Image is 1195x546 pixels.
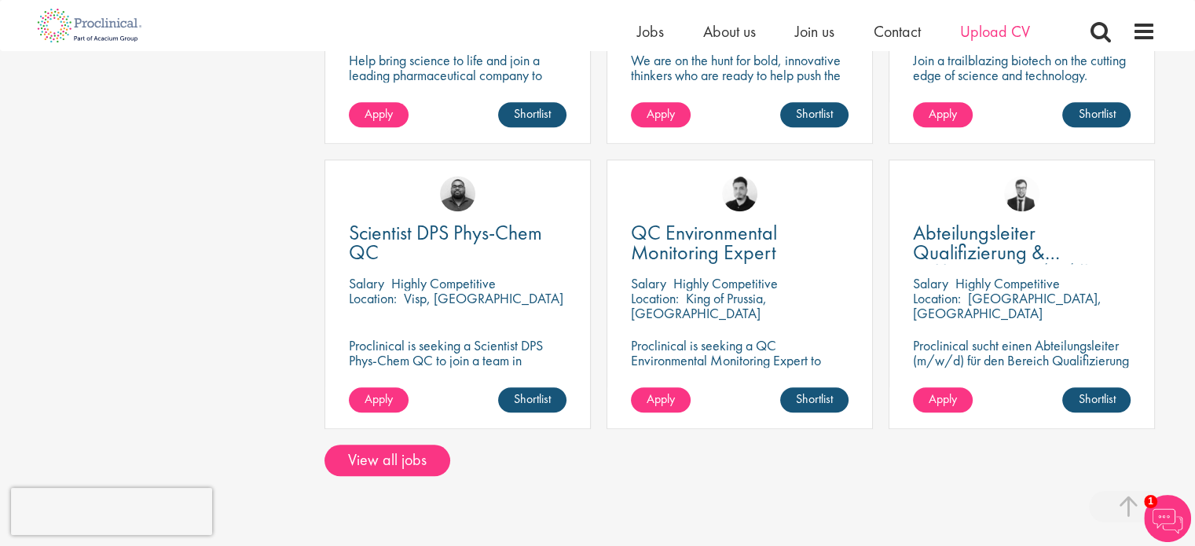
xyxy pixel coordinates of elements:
[349,223,566,262] a: Scientist DPS Phys-Chem QC
[1144,495,1157,508] span: 1
[913,387,973,412] a: Apply
[929,105,957,122] span: Apply
[913,289,961,307] span: Location:
[349,219,542,266] span: Scientist DPS Phys-Chem QC
[349,289,397,307] span: Location:
[631,289,679,307] span: Location:
[960,21,1030,42] a: Upload CV
[365,390,393,407] span: Apply
[631,338,849,398] p: Proclinical is seeking a QC Environmental Monitoring Expert to support quality control operations...
[929,390,957,407] span: Apply
[349,102,409,127] a: Apply
[498,387,566,412] a: Shortlist
[1004,176,1039,211] img: Antoine Mortiaux
[647,105,675,122] span: Apply
[631,219,777,266] span: QC Environmental Monitoring Expert
[404,289,563,307] p: Visp, [GEOGRAPHIC_DATA]
[913,53,1131,82] p: Join a trailblazing biotech on the cutting edge of science and technology.
[631,289,767,322] p: King of Prussia, [GEOGRAPHIC_DATA]
[955,274,1060,292] p: Highly Competitive
[637,21,664,42] a: Jobs
[913,338,1131,412] p: Proclinical sucht einen Abteilungsleiter (m/w/d) für den Bereich Qualifizierung zur Verstärkung d...
[1144,495,1191,542] img: Chatbot
[913,223,1131,262] a: Abteilungsleiter Qualifizierung & Kalibrierung (m/w/d)
[913,219,1091,285] span: Abteilungsleiter Qualifizierung & Kalibrierung (m/w/d)
[498,102,566,127] a: Shortlist
[780,387,849,412] a: Shortlist
[631,387,691,412] a: Apply
[647,390,675,407] span: Apply
[440,176,475,211] img: Ashley Bennett
[703,21,756,42] a: About us
[795,21,834,42] a: Join us
[349,274,384,292] span: Salary
[365,105,393,122] span: Apply
[631,274,666,292] span: Salary
[631,53,849,112] p: We are on the hunt for bold, innovative thinkers who are ready to help push the boundaries of sci...
[349,53,566,127] p: Help bring science to life and join a leading pharmaceutical company to play a key role in delive...
[913,102,973,127] a: Apply
[1062,102,1131,127] a: Shortlist
[349,387,409,412] a: Apply
[391,274,496,292] p: Highly Competitive
[324,445,450,476] a: View all jobs
[913,274,948,292] span: Salary
[11,488,212,535] iframe: reCAPTCHA
[874,21,921,42] a: Contact
[722,176,757,211] img: Anderson Maldonado
[780,102,849,127] a: Shortlist
[673,274,778,292] p: Highly Competitive
[913,289,1102,322] p: [GEOGRAPHIC_DATA], [GEOGRAPHIC_DATA]
[349,338,566,383] p: Proclinical is seeking a Scientist DPS Phys-Chem QC to join a team in [GEOGRAPHIC_DATA]
[1062,387,1131,412] a: Shortlist
[631,223,849,262] a: QC Environmental Monitoring Expert
[631,102,691,127] a: Apply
